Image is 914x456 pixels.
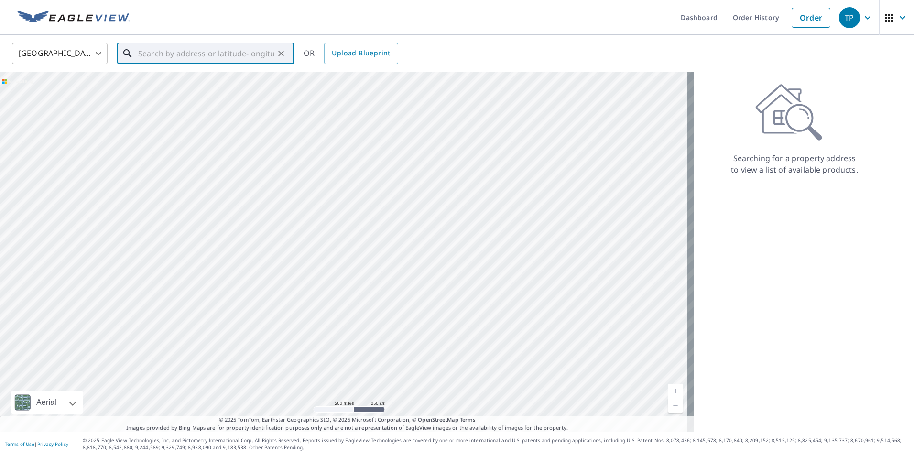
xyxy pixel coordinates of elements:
[11,391,83,414] div: Aerial
[792,8,830,28] a: Order
[304,43,398,64] div: OR
[17,11,130,25] img: EV Logo
[5,441,68,447] p: |
[460,416,476,423] a: Terms
[219,416,476,424] span: © 2025 TomTom, Earthstar Geographics SIO, © 2025 Microsoft Corporation, ©
[332,47,390,59] span: Upload Blueprint
[5,441,34,447] a: Terms of Use
[730,152,859,175] p: Searching for a property address to view a list of available products.
[839,7,860,28] div: TP
[274,47,288,60] button: Clear
[12,40,108,67] div: [GEOGRAPHIC_DATA]
[37,441,68,447] a: Privacy Policy
[668,398,683,413] a: Current Level 5, Zoom Out
[418,416,458,423] a: OpenStreetMap
[324,43,398,64] a: Upload Blueprint
[138,40,274,67] input: Search by address or latitude-longitude
[83,437,909,451] p: © 2025 Eagle View Technologies, Inc. and Pictometry International Corp. All Rights Reserved. Repo...
[33,391,59,414] div: Aerial
[668,384,683,398] a: Current Level 5, Zoom In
